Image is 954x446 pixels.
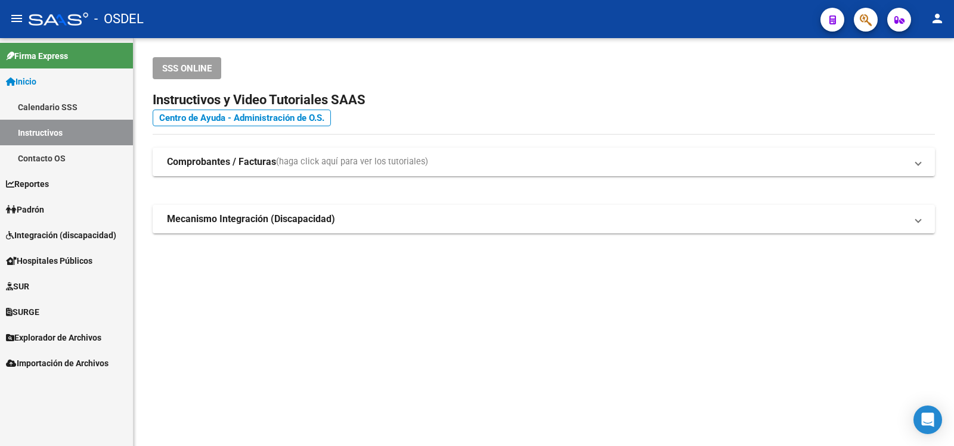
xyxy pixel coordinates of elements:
[153,57,221,79] button: SSS ONLINE
[276,155,428,169] span: (haga click aquí para ver los tutoriales)
[913,406,942,434] div: Open Intercom Messenger
[153,110,331,126] a: Centro de Ayuda - Administración de O.S.
[6,75,36,88] span: Inicio
[6,203,44,216] span: Padrón
[153,89,935,111] h2: Instructivos y Video Tutoriales SAAS
[6,254,92,267] span: Hospitales Públicos
[6,305,39,319] span: SURGE
[162,63,212,74] span: SSS ONLINE
[6,331,101,344] span: Explorador de Archivos
[6,357,109,370] span: Importación de Archivos
[167,213,335,226] strong: Mecanismo Integración (Discapacidad)
[6,280,29,293] span: SUR
[930,11,944,26] mat-icon: person
[167,155,276,169] strong: Comprobantes / Facturas
[153,148,935,176] mat-expansion-panel-header: Comprobantes / Facturas(haga click aquí para ver los tutoriales)
[153,205,935,233] mat-expansion-panel-header: Mecanismo Integración (Discapacidad)
[10,11,24,26] mat-icon: menu
[6,177,49,191] span: Reportes
[6,229,116,242] span: Integración (discapacidad)
[6,49,68,63] span: Firma Express
[94,6,144,32] span: - OSDEL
